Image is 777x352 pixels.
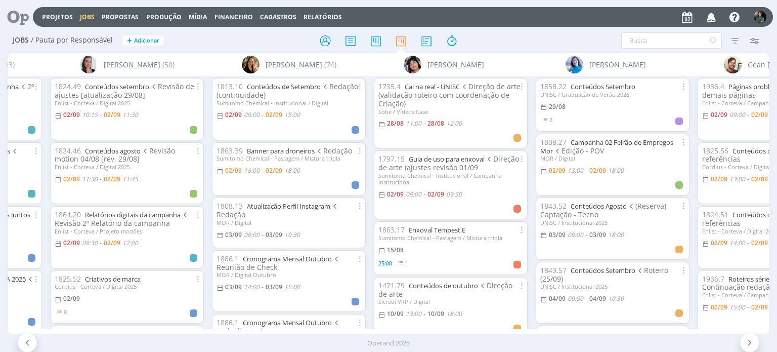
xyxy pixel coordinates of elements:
div: UNISC / Institucional 2025 [540,219,685,226]
: - [262,112,264,118]
: - [747,112,749,118]
span: Redação [315,146,352,155]
: 29/08 [549,102,566,111]
: - [747,240,749,246]
: 09:30 [446,190,462,199]
span: Adicionar [134,37,159,44]
span: 1864.20 [55,210,81,219]
span: [PERSON_NAME] [589,59,646,70]
: 15/08 [387,246,404,254]
: 02/09 [711,303,727,311]
div: Sumitomo Chemical - Institucional / Campanha Institucional [378,172,523,185]
span: 1808.13 [217,201,243,211]
span: 1863.39 [217,146,243,155]
button: Projetos [39,13,76,21]
span: [PERSON_NAME] [266,59,322,70]
span: Cadastros [260,13,296,21]
: - [747,304,749,310]
span: 1858.22 [540,82,567,91]
: 10:15 [82,110,98,119]
a: Relatórios [304,13,342,21]
span: Roteiro (25/09) [540,265,668,284]
: 10:30 [284,230,300,239]
div: MOR / Digital [540,155,685,162]
: 28/08 [387,119,404,128]
: 03/09 [225,230,242,239]
span: + [127,35,132,46]
a: Conteúdos Setembro [571,82,635,91]
: 09:00 [568,230,583,239]
a: Financeiro [214,13,253,21]
: 02/09 [711,175,727,183]
: 18:00 [608,166,624,175]
a: Cronograma Mensal Outubro [243,318,332,327]
a: Campanha 02 Feirão de Empregos Mor [540,138,673,155]
button: Produção [143,13,185,21]
a: Jobs [80,13,95,21]
span: 1936.4 [702,82,724,91]
: 03/09 [266,230,282,239]
: - [585,232,587,238]
span: Direção de arte [378,281,512,299]
: - [262,232,264,238]
a: Guia de uso para enxoval [409,154,485,164]
: 03/09 [225,283,242,291]
div: Sicredi VRP / Digital [378,298,523,305]
: 13:00 [568,166,583,175]
: 02/09 [589,166,606,175]
button: Relatórios [300,13,345,21]
span: [PERSON_NAME] [427,59,484,70]
a: Produção [146,13,182,21]
span: 1886.1 [217,254,239,263]
button: Jobs [77,13,98,21]
: 02/09 [711,239,727,247]
: 03/09 [589,230,606,239]
: 09:00 [568,294,583,303]
: - [423,191,425,198]
a: Enxoval Tempest E [409,225,465,234]
: 15:00 [284,110,300,119]
: - [747,176,749,182]
: - [585,296,587,302]
div: MOR / Digital Outubro [217,271,361,278]
span: (50) [162,59,175,70]
span: Redação stories [217,318,340,336]
span: 1824.51 [702,210,728,219]
span: Edição - POV [553,146,604,155]
span: Redação (continuidade) [217,82,358,100]
img: C [80,56,98,73]
: 02/09 [266,110,282,119]
a: Cronograma Mensal Outubro [243,254,332,263]
span: 1843.52 [540,201,567,211]
span: 1936.7 [702,274,724,284]
button: +Adicionar [123,35,163,46]
span: Revisão motion 04/08 [rev. 29/08] [55,146,175,164]
span: 1797.15 [378,154,405,164]
span: (74) [324,59,336,70]
: 02/09 [751,110,768,119]
a: Conteúdos de outubro [409,281,478,290]
span: 1863.17 [378,225,405,234]
button: Mídia [186,13,210,21]
span: 1825.52 [55,274,81,284]
span: 1471.79 [378,281,405,290]
: - [100,112,102,118]
: - [585,168,587,174]
div: Cordius - Corteva / Digital 2025 [55,283,199,290]
span: Jobs [13,36,29,45]
div: UNISC / Graduação de Verão 2026 [540,91,685,98]
a: Conteúdos Setembro [571,266,635,275]
: 04/09 [549,294,566,303]
div: Enlist - Corteva / Digital 2025 [55,100,199,106]
span: 1843.57 [540,265,567,275]
: 02/09 [751,239,768,247]
: 02/09 [225,166,242,175]
: 03/09 [549,230,566,239]
span: Redação [217,201,339,219]
: 14:00 [729,239,745,247]
: 02/09 [751,303,768,311]
span: 1808.27 [540,137,567,147]
div: Sumitomo Chemical - Pastagem / Mistura tripla [378,234,523,241]
: 02/09 [711,110,727,119]
div: Sumitomo Chemical - Pastagem / Mistura tripla [217,155,361,162]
